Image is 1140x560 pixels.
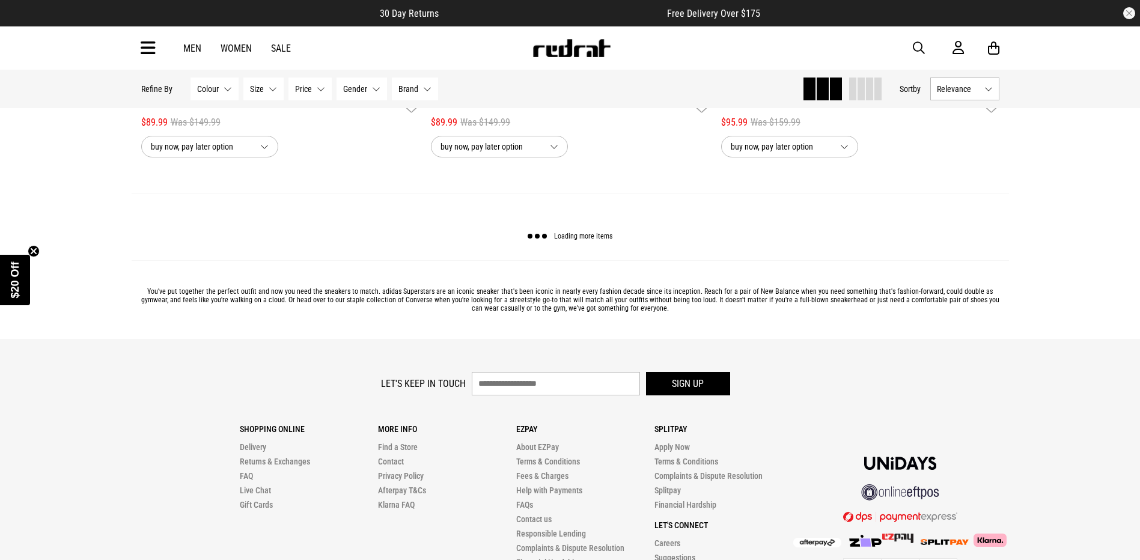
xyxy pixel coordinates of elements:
[849,535,882,547] img: Zip
[288,78,332,100] button: Price
[243,78,284,100] button: Size
[554,233,612,241] span: Loading more items
[221,43,252,54] a: Women
[646,372,730,395] button: Sign up
[654,457,718,466] a: Terms & Conditions
[532,39,611,57] img: Redrat logo
[463,7,643,19] iframe: Customer reviews powered by Trustpilot
[337,78,387,100] button: Gender
[378,424,516,434] p: More Info
[440,139,540,154] span: buy now, pay later option
[654,538,680,548] a: Careers
[861,484,939,501] img: online eftpos
[864,457,936,470] img: Unidays
[240,485,271,495] a: Live Chat
[516,500,533,510] a: FAQs
[731,139,831,154] span: buy now, pay later option
[460,115,510,130] span: Was $149.99
[516,442,559,452] a: About EZPay
[721,115,748,130] span: $95.99
[654,485,681,495] a: Splitpay
[516,529,586,538] a: Responsible Lending
[378,500,415,510] a: Klarna FAQ
[431,115,457,130] span: $89.99
[381,378,466,389] label: Let's keep in touch
[28,245,40,257] button: Close teaser
[378,457,404,466] a: Contact
[937,84,980,94] span: Relevance
[882,534,913,543] img: Splitpay
[141,287,999,312] p: You've put together the perfect outfit and now you need the sneakers to match. adidas Superstars ...
[913,84,921,94] span: by
[343,84,367,94] span: Gender
[516,514,552,524] a: Contact us
[516,471,568,481] a: Fees & Charges
[969,534,1007,547] img: Klarna
[141,84,172,94] p: Refine By
[378,442,418,452] a: Find a Store
[183,43,201,54] a: Men
[378,485,426,495] a: Afterpay T&Cs
[191,78,239,100] button: Colour
[295,84,312,94] span: Price
[921,539,969,545] img: Splitpay
[516,543,624,553] a: Complaints & Dispute Resolution
[392,78,438,100] button: Brand
[431,136,568,157] button: buy now, pay later option
[516,485,582,495] a: Help with Payments
[380,8,439,19] span: 30 Day Returns
[654,520,793,530] p: Let's Connect
[398,84,418,94] span: Brand
[516,457,580,466] a: Terms & Conditions
[240,424,378,434] p: Shopping Online
[930,78,999,100] button: Relevance
[271,43,291,54] a: Sale
[516,424,654,434] p: Ezpay
[240,471,253,481] a: FAQ
[900,82,921,96] button: Sortby
[151,139,251,154] span: buy now, pay later option
[793,538,841,547] img: Afterpay
[843,511,957,522] img: DPS
[240,500,273,510] a: Gift Cards
[654,471,763,481] a: Complaints & Dispute Resolution
[171,115,221,130] span: Was $149.99
[654,500,716,510] a: Financial Hardship
[721,136,858,157] button: buy now, pay later option
[197,84,219,94] span: Colour
[141,115,168,130] span: $89.99
[378,471,424,481] a: Privacy Policy
[141,136,278,157] button: buy now, pay later option
[9,261,21,298] span: $20 Off
[240,442,266,452] a: Delivery
[654,424,793,434] p: Splitpay
[667,8,760,19] span: Free Delivery Over $175
[751,115,800,130] span: Was $159.99
[250,84,264,94] span: Size
[240,457,310,466] a: Returns & Exchanges
[654,442,690,452] a: Apply Now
